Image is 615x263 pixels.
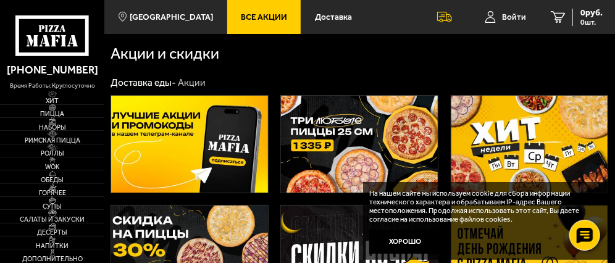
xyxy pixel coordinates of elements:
span: 0 шт. [580,19,603,26]
span: [GEOGRAPHIC_DATA] [130,13,213,22]
p: На нашем сайте мы используем cookie для сбора информации технического характера и обрабатываем IP... [369,189,595,223]
a: Доставка еды- [111,77,176,88]
h1: Акции и скидки [111,46,310,61]
button: Хорошо [369,230,441,254]
span: 0 руб. [580,9,603,17]
span: Доставка [315,13,352,22]
span: Все Акции [241,13,287,22]
span: Войти [502,13,526,22]
div: Акции [178,77,206,89]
